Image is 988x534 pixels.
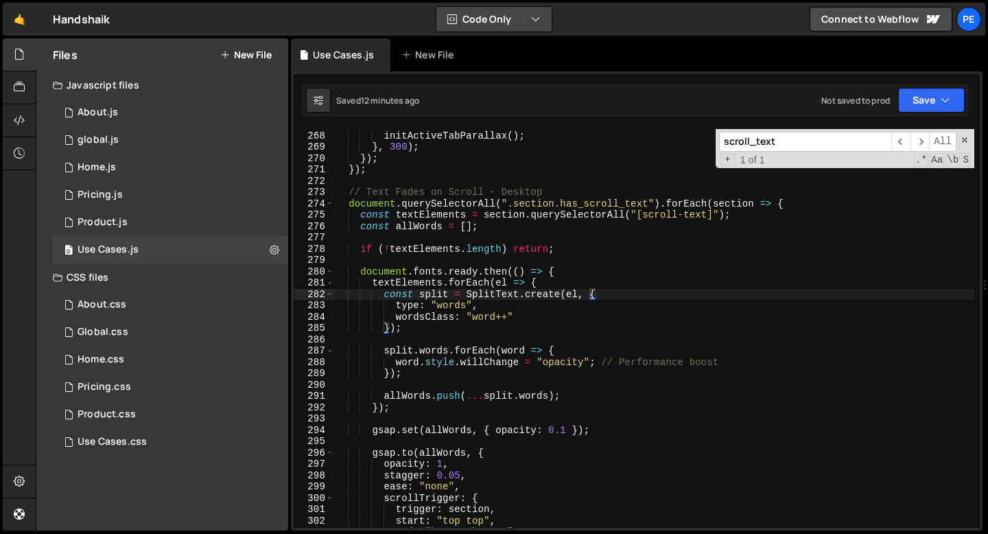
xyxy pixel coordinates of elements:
div: 290 [294,380,334,391]
a: 🤙 [3,3,36,36]
div: 16572/45431.css [53,373,288,401]
div: Use Cases.js [313,48,374,62]
div: 16572/45211.js [53,209,288,236]
div: 283 [294,300,334,312]
span: Alt-Enter [929,132,956,152]
span: 0 [64,246,73,257]
div: Home.js [78,161,116,174]
div: 273 [294,187,334,198]
div: 297 [294,458,334,470]
span: Toggle Replace mode [720,153,735,166]
div: 16572/45430.js [53,181,288,209]
input: Search for [719,132,891,152]
div: 301 [294,504,334,515]
div: 271 [294,164,334,176]
div: 16572/45061.js [53,126,288,154]
a: Connect to Webflow [810,7,952,32]
h2: Files [53,47,78,62]
span: RegExp Search [914,153,928,167]
div: Global.css [78,326,128,338]
div: 279 [294,255,334,266]
div: 299 [294,481,334,493]
div: 269 [294,141,334,153]
span: 1 of 1 [735,154,771,166]
div: 280 [294,266,334,278]
div: 287 [294,345,334,357]
div: 16572/45051.js [53,154,288,181]
div: 275 [294,209,334,221]
div: 296 [294,448,334,459]
span: ​ [910,132,930,152]
div: 278 [294,244,334,255]
span: ​ [891,132,910,152]
div: 282 [294,289,334,301]
div: 289 [294,368,334,380]
div: Product.js [78,216,128,229]
div: Handshaik [53,11,110,27]
div: CSS files [36,264,288,291]
span: Whole Word Search [945,153,960,167]
div: Javascript files [36,71,288,99]
div: 16572/45332.js [53,236,288,264]
div: 292 [294,402,334,414]
button: Save [898,88,965,113]
div: 277 [294,232,334,244]
span: Search In Selection [961,153,970,167]
a: Pe [956,7,981,32]
div: 16572/45333.css [53,428,288,456]
div: 293 [294,413,334,425]
div: 300 [294,493,334,504]
div: Use Cases.js [78,244,139,256]
div: Home.css [78,353,124,366]
div: Use Cases.css [78,436,147,448]
div: 286 [294,334,334,346]
div: 298 [294,470,334,482]
div: 12 minutes ago [361,95,419,106]
div: 16572/45487.css [53,291,288,318]
div: 284 [294,312,334,323]
div: 302 [294,515,334,527]
div: 288 [294,357,334,369]
div: About.js [78,106,118,119]
div: 268 [294,130,334,142]
button: New File [220,49,272,60]
div: 281 [294,277,334,289]
div: 294 [294,425,334,437]
div: Pricing.js [78,189,123,201]
button: Code Only [436,7,552,32]
div: global.js [78,134,119,146]
div: 16572/45056.css [53,346,288,373]
div: About.css [78,299,126,311]
div: 16572/45138.css [53,318,288,346]
div: 276 [294,221,334,233]
div: 16572/45330.css [53,401,288,428]
div: 295 [294,436,334,448]
div: 272 [294,176,334,187]
div: Product.css [78,408,136,421]
div: 16572/45486.js [53,99,288,126]
div: 274 [294,198,334,210]
div: Pricing.css [78,381,131,393]
div: 291 [294,391,334,402]
div: 285 [294,323,334,334]
div: 270 [294,153,334,165]
div: Not saved to prod [821,95,890,106]
span: CaseSensitive Search [930,153,944,167]
div: Saved [336,95,419,106]
div: New File [401,48,459,62]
